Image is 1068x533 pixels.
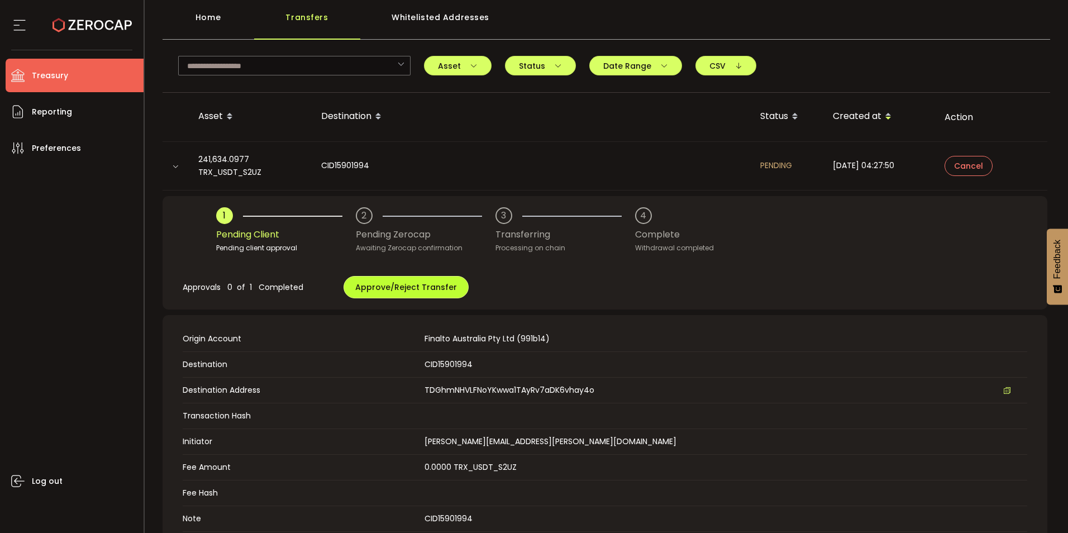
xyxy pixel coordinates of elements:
span: CID15901994 [425,513,473,524]
span: [PERSON_NAME][EMAIL_ADDRESS][PERSON_NAME][DOMAIN_NAME] [425,436,676,447]
div: 2 [361,211,366,220]
span: Approve/Reject Transfer [355,282,457,293]
span: Origin Account [183,333,419,345]
div: Created at [824,107,936,126]
button: Status [505,56,576,75]
span: Transaction Hash [183,410,419,422]
span: Status [519,62,562,70]
iframe: Chat Widget [938,412,1068,533]
div: Transferring [495,224,635,245]
div: Home [163,6,254,40]
div: 3 [501,211,506,220]
span: Destination [183,359,419,370]
span: Treasury [32,68,68,84]
span: Log out [32,473,63,489]
span: Destination Address [183,384,419,396]
span: Initiator [183,436,419,448]
div: Pending Zerocap [356,224,495,245]
div: 241,634.0977 TRX_USDT_S2UZ [189,153,312,179]
span: Cancel [954,162,983,170]
div: 1 [223,211,226,220]
div: Pending client approval [216,242,356,254]
button: Feedback - Show survey [1047,229,1068,304]
button: Asset [424,56,492,75]
span: Approvals 0 of 1 Completed [183,282,303,293]
div: Whitelisted Addresses [360,6,521,40]
span: Feedback [1052,240,1062,279]
div: Pending Client [216,224,356,245]
span: Asset [438,62,478,70]
div: Complete [635,224,714,245]
div: Withdrawal completed [635,242,714,254]
span: 0.0000 TRX_USDT_S2UZ [425,461,517,473]
span: Date Range [603,62,668,70]
div: [DATE] 04:27:50 [824,159,936,172]
span: Preferences [32,140,81,156]
span: Fee Amount [183,461,419,473]
span: TDGhmNHVLFNoYKwwa1TAyRv7aDK6vhay4o [425,384,594,396]
div: Awaiting Zerocap confirmation [356,242,495,254]
span: CID15901994 [425,359,473,370]
div: Transfers [254,6,360,40]
div: Action [936,111,1047,123]
span: PENDING [760,160,792,171]
div: Asset [189,107,312,126]
span: Reporting [32,104,72,120]
div: Processing on chain [495,242,635,254]
span: Finalto Australia Pty Ltd (991b14) [425,333,550,344]
button: CSV [695,56,756,75]
button: Approve/Reject Transfer [344,276,469,298]
div: 4 [640,211,646,220]
div: Destination [312,107,751,126]
span: CSV [709,62,742,70]
div: Status [751,107,824,126]
button: Date Range [589,56,682,75]
div: CID15901994 [312,159,751,172]
span: Note [183,513,419,525]
span: Fee Hash [183,487,419,499]
button: Cancel [945,156,993,176]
